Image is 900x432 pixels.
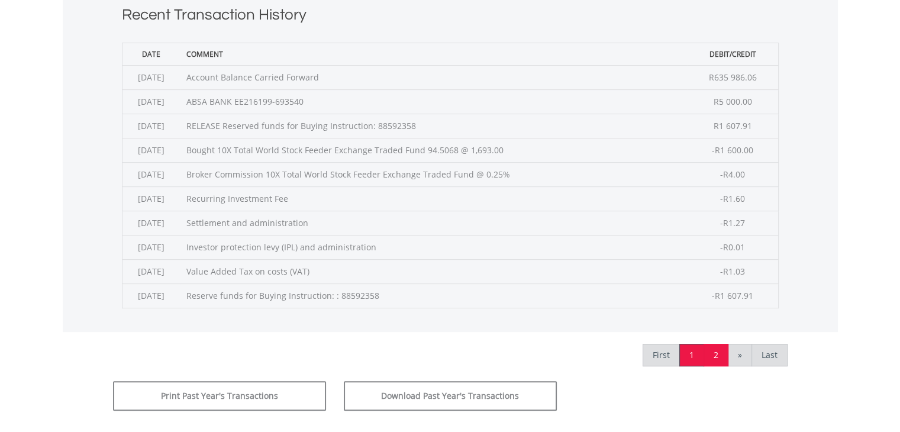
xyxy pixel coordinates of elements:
[714,96,752,107] span: R5 000.00
[180,138,688,162] td: Bought 10X Total World Stock Feeder Exchange Traded Fund 94.5068 @ 1,693.00
[122,138,180,162] td: [DATE]
[122,235,180,259] td: [DATE]
[122,114,180,138] td: [DATE]
[712,290,753,301] span: -R1 607.91
[180,65,688,89] td: Account Balance Carried Forward
[122,283,180,308] td: [DATE]
[704,344,728,366] a: 2
[720,169,745,180] span: -R4.00
[122,43,180,65] th: Date
[728,344,752,366] a: »
[344,381,557,411] button: Download Past Year's Transactions
[180,186,688,211] td: Recurring Investment Fee
[720,241,745,253] span: -R0.01
[180,114,688,138] td: RELEASE Reserved funds for Buying Instruction: 88592358
[688,43,778,65] th: Debit/Credit
[180,211,688,235] td: Settlement and administration
[679,344,704,366] a: 1
[113,381,326,411] button: Print Past Year's Transactions
[180,162,688,186] td: Broker Commission 10X Total World Stock Feeder Exchange Traded Fund @ 0.25%
[714,120,752,131] span: R1 607.91
[709,72,757,83] span: R635 986.06
[122,162,180,186] td: [DATE]
[180,283,688,308] td: Reserve funds for Buying Instruction: : 88592358
[180,235,688,259] td: Investor protection levy (IPL) and administration
[751,344,788,366] a: Last
[180,43,688,65] th: Comment
[122,259,180,283] td: [DATE]
[180,259,688,283] td: Value Added Tax on costs (VAT)
[122,211,180,235] td: [DATE]
[720,217,745,228] span: -R1.27
[643,344,680,366] a: First
[180,89,688,114] td: ABSA BANK EE216199-693540
[122,4,779,31] h1: Recent Transaction History
[122,65,180,89] td: [DATE]
[720,266,745,277] span: -R1.03
[122,89,180,114] td: [DATE]
[720,193,745,204] span: -R1.60
[122,186,180,211] td: [DATE]
[712,144,753,156] span: -R1 600.00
